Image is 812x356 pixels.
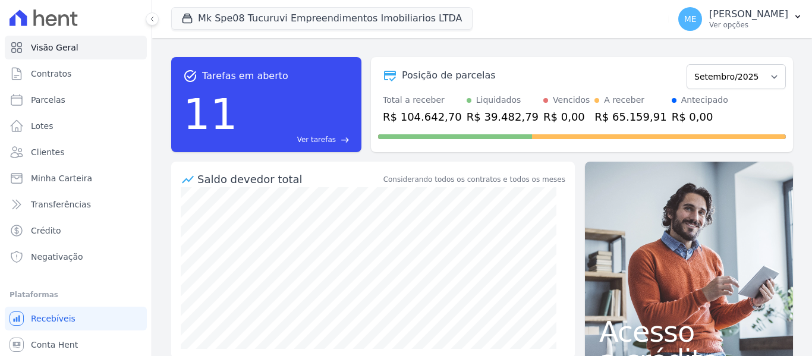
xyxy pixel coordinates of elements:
[31,68,71,80] span: Contratos
[681,94,728,106] div: Antecipado
[31,199,91,210] span: Transferências
[5,140,147,164] a: Clientes
[243,134,350,145] a: Ver tarefas east
[5,114,147,138] a: Lotes
[672,109,728,125] div: R$ 0,00
[402,68,496,83] div: Posição de parcelas
[171,7,473,30] button: Mk Spe08 Tucuruvi Empreendimentos Imobiliarios LTDA
[709,8,788,20] p: [PERSON_NAME]
[10,288,142,302] div: Plataformas
[297,134,336,145] span: Ver tarefas
[709,20,788,30] p: Ver opções
[31,339,78,351] span: Conta Hent
[183,83,238,145] div: 11
[183,69,197,83] span: task_alt
[5,219,147,242] a: Crédito
[5,88,147,112] a: Parcelas
[31,120,53,132] span: Lotes
[383,109,462,125] div: R$ 104.642,70
[383,174,565,185] div: Considerando todos os contratos e todos os meses
[553,94,590,106] div: Vencidos
[5,166,147,190] a: Minha Carteira
[31,42,78,53] span: Visão Geral
[476,94,521,106] div: Liquidados
[5,307,147,330] a: Recebíveis
[31,94,65,106] span: Parcelas
[31,172,92,184] span: Minha Carteira
[543,109,590,125] div: R$ 0,00
[31,313,75,325] span: Recebíveis
[604,94,644,106] div: A receber
[5,36,147,59] a: Visão Geral
[5,193,147,216] a: Transferências
[594,109,666,125] div: R$ 65.159,91
[669,2,812,36] button: ME [PERSON_NAME] Ver opções
[5,245,147,269] a: Negativação
[341,136,350,144] span: east
[5,62,147,86] a: Contratos
[197,171,381,187] div: Saldo devedor total
[684,15,697,23] span: ME
[31,251,83,263] span: Negativação
[467,109,539,125] div: R$ 39.482,79
[31,225,61,237] span: Crédito
[202,69,288,83] span: Tarefas em aberto
[383,94,462,106] div: Total a receber
[599,317,779,346] span: Acesso
[31,146,64,158] span: Clientes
